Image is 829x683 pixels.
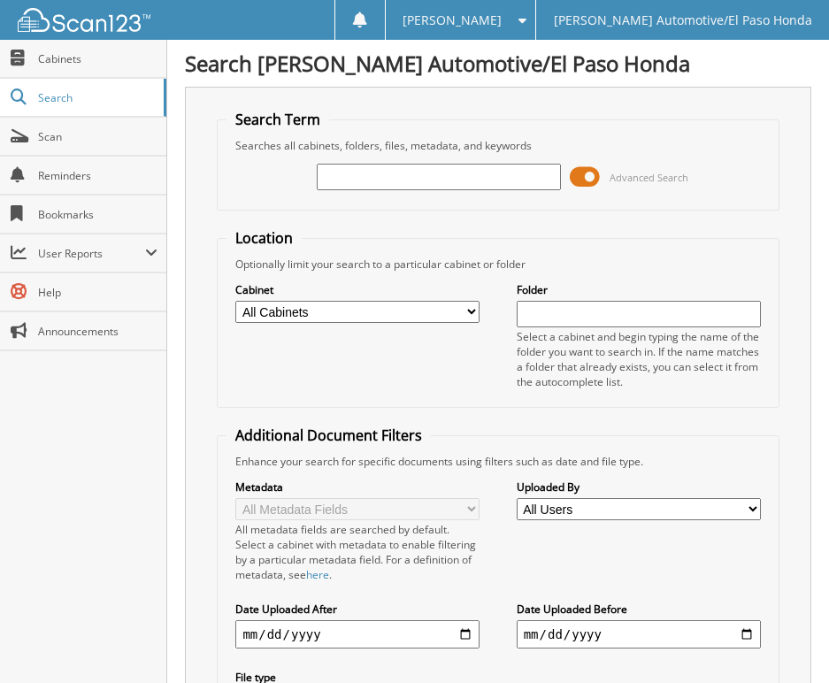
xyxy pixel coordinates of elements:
img: scan123-logo-white.svg [18,8,150,32]
input: end [517,620,761,648]
span: [PERSON_NAME] Automotive/El Paso Honda [554,15,812,26]
label: Date Uploaded After [235,602,480,617]
span: User Reports [38,246,145,261]
input: start [235,620,480,648]
legend: Location [226,228,302,248]
legend: Search Term [226,110,329,129]
legend: Additional Document Filters [226,426,431,445]
span: Scan [38,129,157,144]
span: Help [38,285,157,300]
label: Folder [517,282,761,297]
a: here [306,567,329,582]
iframe: Chat Widget [741,598,829,683]
label: Date Uploaded Before [517,602,761,617]
span: Reminders [38,168,157,183]
div: Enhance your search for specific documents using filters such as date and file type. [226,454,769,469]
label: Uploaded By [517,480,761,495]
label: Metadata [235,480,480,495]
span: [PERSON_NAME] [403,15,502,26]
div: Select a cabinet and begin typing the name of the folder you want to search in. If the name match... [517,329,761,389]
span: Cabinets [38,51,157,66]
span: Advanced Search [610,171,688,184]
div: Searches all cabinets, folders, files, metadata, and keywords [226,138,769,153]
h1: Search [PERSON_NAME] Automotive/El Paso Honda [185,49,811,78]
span: Bookmarks [38,207,157,222]
div: All metadata fields are searched by default. Select a cabinet with metadata to enable filtering b... [235,522,480,582]
span: Search [38,90,155,105]
label: Cabinet [235,282,480,297]
span: Announcements [38,324,157,339]
div: Optionally limit your search to a particular cabinet or folder [226,257,769,272]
